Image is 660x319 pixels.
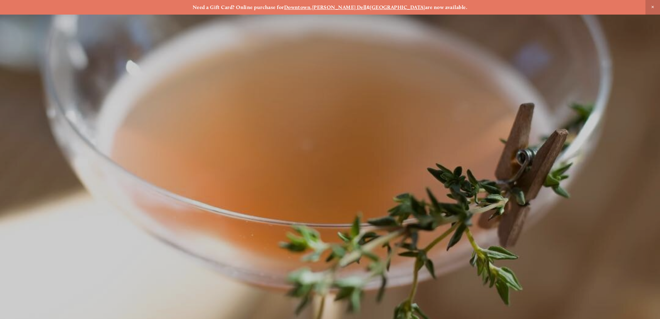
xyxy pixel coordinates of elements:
strong: & [367,4,370,10]
strong: Need a Gift Card? Online purchase for [193,4,284,10]
a: [PERSON_NAME] Dell [312,4,367,10]
strong: are now available. [425,4,467,10]
strong: , [310,4,312,10]
a: [GEOGRAPHIC_DATA] [370,4,425,10]
a: Downtown [284,4,311,10]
